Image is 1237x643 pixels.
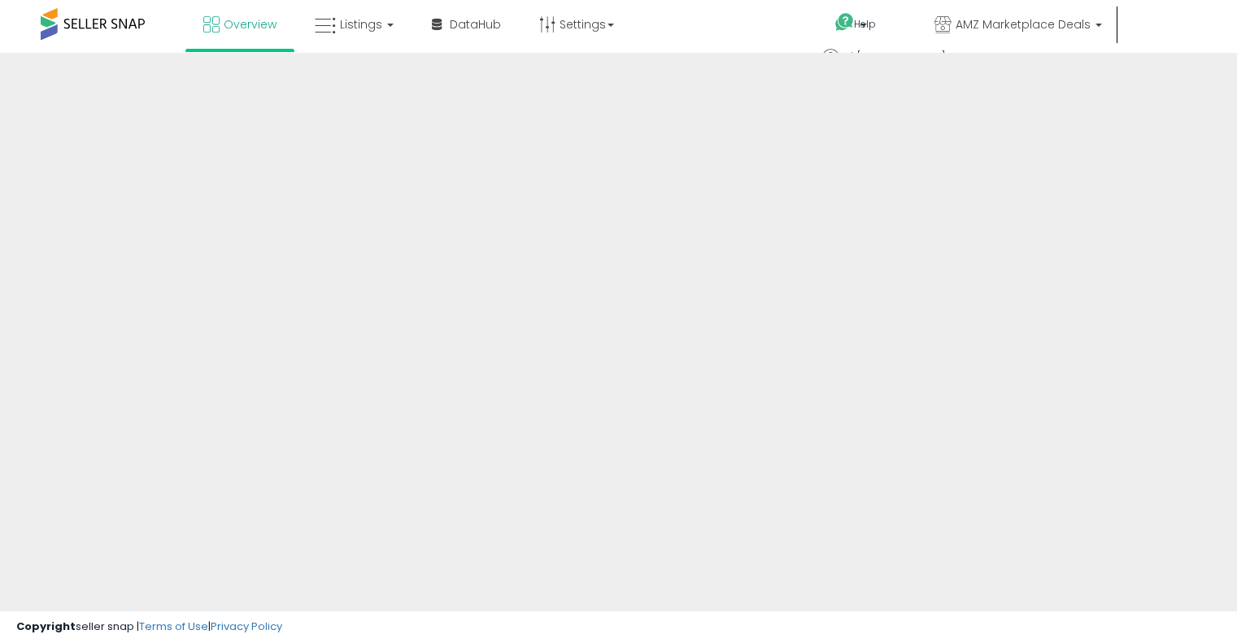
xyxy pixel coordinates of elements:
a: Terms of Use [139,619,208,634]
a: Privacy Policy [211,619,282,634]
i: Get Help [834,12,855,33]
span: AMZ Marketplace Deals [956,16,1091,33]
span: DataHub [450,16,501,33]
span: Hi [PERSON_NAME] [843,49,946,65]
div: seller snap | | [16,619,282,635]
strong: Copyright [16,619,76,634]
a: Hi [PERSON_NAME] [822,49,957,81]
span: Help [854,17,876,31]
span: Overview [224,16,277,33]
span: Listings [340,16,382,33]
